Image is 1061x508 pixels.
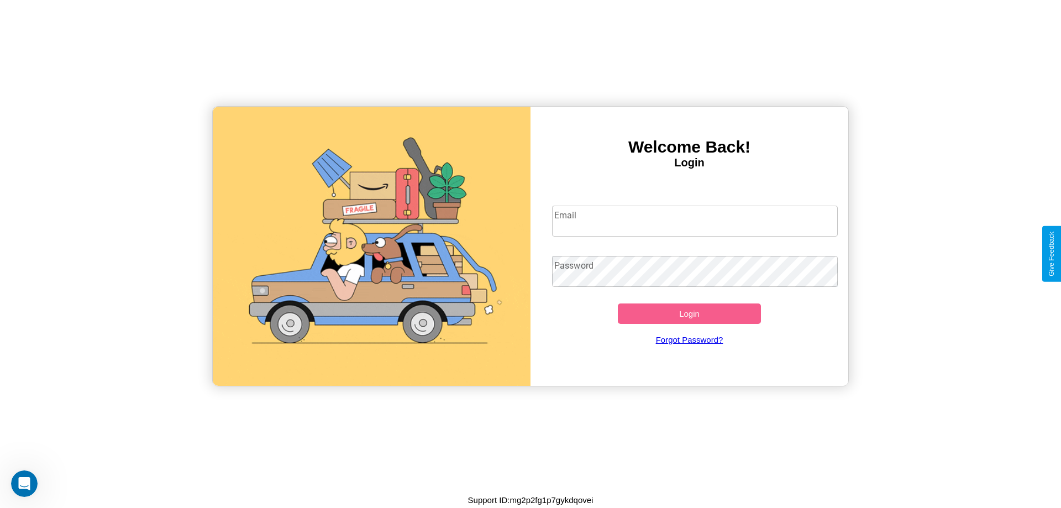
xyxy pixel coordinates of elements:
[530,138,848,156] h3: Welcome Back!
[11,470,38,497] iframe: Intercom live chat
[213,107,530,386] img: gif
[547,324,833,355] a: Forgot Password?
[468,493,593,507] p: Support ID: mg2p2fg1p7gykdqovei
[530,156,848,169] h4: Login
[1048,232,1055,276] div: Give Feedback
[618,303,761,324] button: Login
